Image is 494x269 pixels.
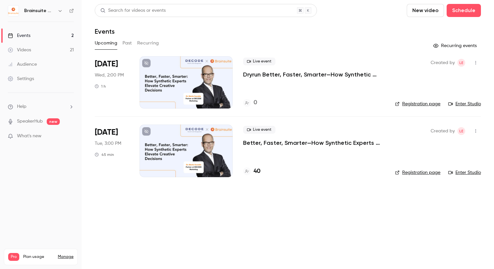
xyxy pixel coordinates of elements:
h1: Events [95,27,115,35]
button: Upcoming [95,38,117,48]
span: What's new [17,133,41,140]
a: Manage [58,254,74,260]
span: LE [459,127,463,135]
div: Videos [8,47,31,53]
span: [DATE] [95,127,118,138]
button: Past [123,38,132,48]
div: Audience [8,61,37,68]
a: 0 [243,98,257,107]
a: Enter Studio [448,169,481,176]
div: 1 h [95,84,106,89]
button: Schedule [447,4,481,17]
span: Plan usage [23,254,54,260]
span: LE [459,59,463,67]
span: Created by [431,127,455,135]
a: Registration page [395,101,440,107]
li: help-dropdown-opener [8,103,74,110]
a: SpeakerHub [17,118,43,125]
button: New video [407,4,444,17]
h6: Brainsuite Webinars [24,8,55,14]
a: Dryrun Better, Faster, Smarter—How Synthetic Experts Elevate Creative Decisions [243,71,385,78]
button: Recurring [137,38,159,48]
div: Sep 30 Tue, 3:00 PM (Europe/Berlin) [95,125,129,177]
span: [DATE] [95,59,118,69]
span: Louisa Edokpayi [457,59,465,67]
span: new [47,118,60,125]
div: Search for videos or events [100,7,166,14]
img: Brainsuite Webinars [8,6,19,16]
span: Louisa Edokpayi [457,127,465,135]
div: Sep 24 Wed, 2:00 PM (Europe/Berlin) [95,56,129,109]
span: Tue, 3:00 PM [95,140,121,147]
div: Settings [8,76,34,82]
a: Registration page [395,169,440,176]
div: 45 min [95,152,114,157]
span: Live event [243,126,275,134]
span: Wed, 2:00 PM [95,72,124,78]
span: Pro [8,253,19,261]
a: Better, Faster, Smarter—How Synthetic Experts Elevate Creative Decisions [243,139,385,147]
a: Enter Studio [448,101,481,107]
iframe: Noticeable Trigger [66,133,74,139]
span: Help [17,103,26,110]
button: Recurring events [430,41,481,51]
h4: 40 [254,167,260,176]
span: Live event [243,58,275,65]
div: Events [8,32,30,39]
a: 40 [243,167,260,176]
span: Created by [431,59,455,67]
h4: 0 [254,98,257,107]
